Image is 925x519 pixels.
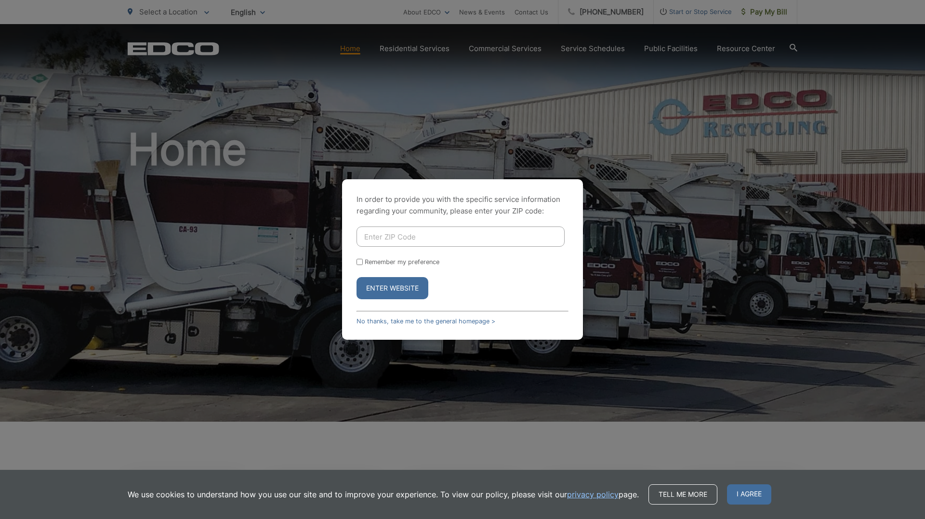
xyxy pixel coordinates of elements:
a: privacy policy [567,489,619,500]
a: Tell me more [648,484,717,505]
button: Enter Website [357,277,428,299]
p: In order to provide you with the specific service information regarding your community, please en... [357,194,568,217]
p: We use cookies to understand how you use our site and to improve your experience. To view our pol... [128,489,639,500]
a: No thanks, take me to the general homepage > [357,318,495,325]
input: Enter ZIP Code [357,226,565,247]
span: I agree [727,484,771,505]
label: Remember my preference [365,258,439,266]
